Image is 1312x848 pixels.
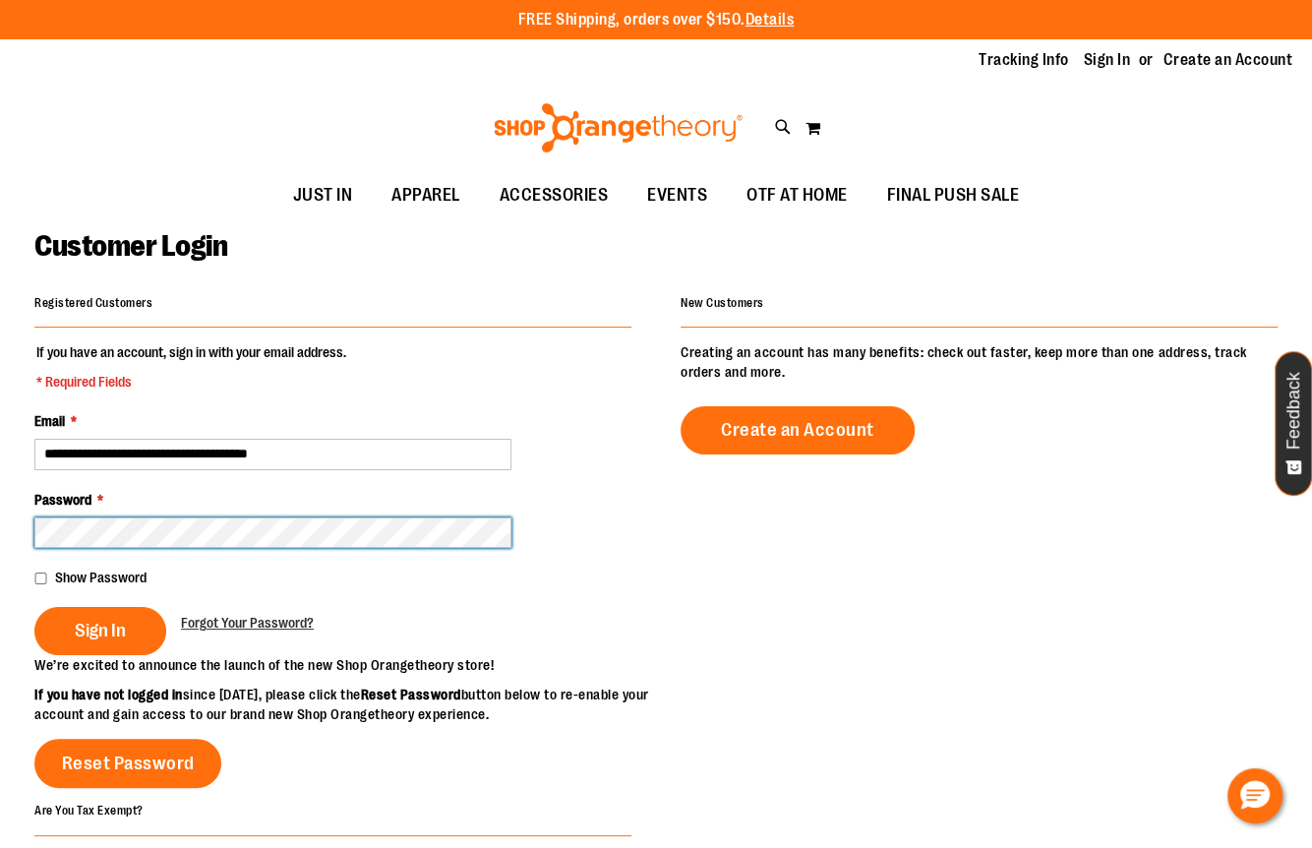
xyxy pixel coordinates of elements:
strong: New Customers [681,296,764,310]
span: FINAL PUSH SALE [887,173,1020,217]
p: FREE Shipping, orders over $150. [518,9,795,31]
a: Forgot Your Password? [181,613,314,633]
span: ACCESSORIES [500,173,609,217]
a: OTF AT HOME [727,173,867,218]
span: Forgot Your Password? [181,615,314,631]
a: APPAREL [372,173,480,218]
span: Reset Password [62,753,195,774]
button: Feedback - Show survey [1275,351,1312,496]
span: Email [34,413,65,429]
span: JUST IN [293,173,353,217]
p: since [DATE], please click the button below to re-enable your account and gain access to our bran... [34,685,656,724]
a: Tracking Info [979,49,1069,71]
img: Shop Orangetheory [491,103,745,152]
span: Sign In [75,620,126,641]
span: APPAREL [391,173,460,217]
button: Sign In [34,607,166,655]
a: JUST IN [273,173,373,218]
span: Create an Account [721,419,874,441]
span: Feedback [1284,372,1303,450]
p: We’re excited to announce the launch of the new Shop Orangetheory store! [34,655,656,675]
span: EVENTS [647,173,707,217]
span: OTF AT HOME [746,173,848,217]
a: Details [745,11,795,29]
strong: If you have not logged in [34,687,183,702]
span: * Required Fields [36,372,346,392]
span: Customer Login [34,229,227,263]
strong: Registered Customers [34,296,152,310]
a: FINAL PUSH SALE [867,173,1040,218]
a: Reset Password [34,739,221,788]
p: Creating an account has many benefits: check out faster, keep more than one address, track orders... [681,342,1278,382]
span: Show Password [55,570,147,585]
a: Create an Account [1163,49,1293,71]
button: Hello, have a question? Let’s chat. [1227,768,1282,823]
a: Create an Account [681,406,915,454]
legend: If you have an account, sign in with your email address. [34,342,348,392]
strong: Reset Password [361,687,461,702]
a: EVENTS [627,173,727,218]
a: ACCESSORIES [480,173,628,218]
span: Password [34,492,91,508]
a: Sign In [1084,49,1131,71]
strong: Are You Tax Exempt? [34,804,144,818]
